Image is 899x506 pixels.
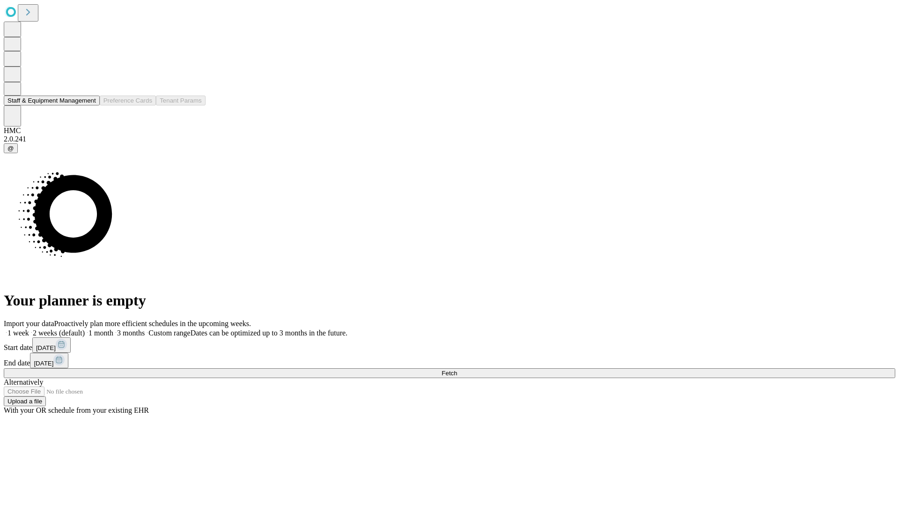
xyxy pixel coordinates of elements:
span: Proactively plan more efficient schedules in the upcoming weeks. [54,320,251,327]
span: Dates can be optimized up to 3 months in the future. [191,329,347,337]
button: [DATE] [30,353,68,368]
span: [DATE] [34,360,53,367]
div: 2.0.241 [4,135,895,143]
span: 3 months [117,329,145,337]
span: 1 week [7,329,29,337]
div: HMC [4,126,895,135]
span: Custom range [148,329,190,337]
button: Staff & Equipment Management [4,96,100,105]
span: 2 weeks (default) [33,329,85,337]
button: @ [4,143,18,153]
button: Fetch [4,368,895,378]
div: End date [4,353,895,368]
div: Start date [4,337,895,353]
span: [DATE] [36,344,56,351]
span: Import your data [4,320,54,327]
span: @ [7,145,14,152]
span: Fetch [442,370,457,377]
span: Alternatively [4,378,43,386]
span: 1 month [88,329,113,337]
button: [DATE] [32,337,71,353]
button: Preference Cards [100,96,156,105]
button: Tenant Params [156,96,206,105]
button: Upload a file [4,396,46,406]
span: With your OR schedule from your existing EHR [4,406,149,414]
h1: Your planner is empty [4,292,895,309]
